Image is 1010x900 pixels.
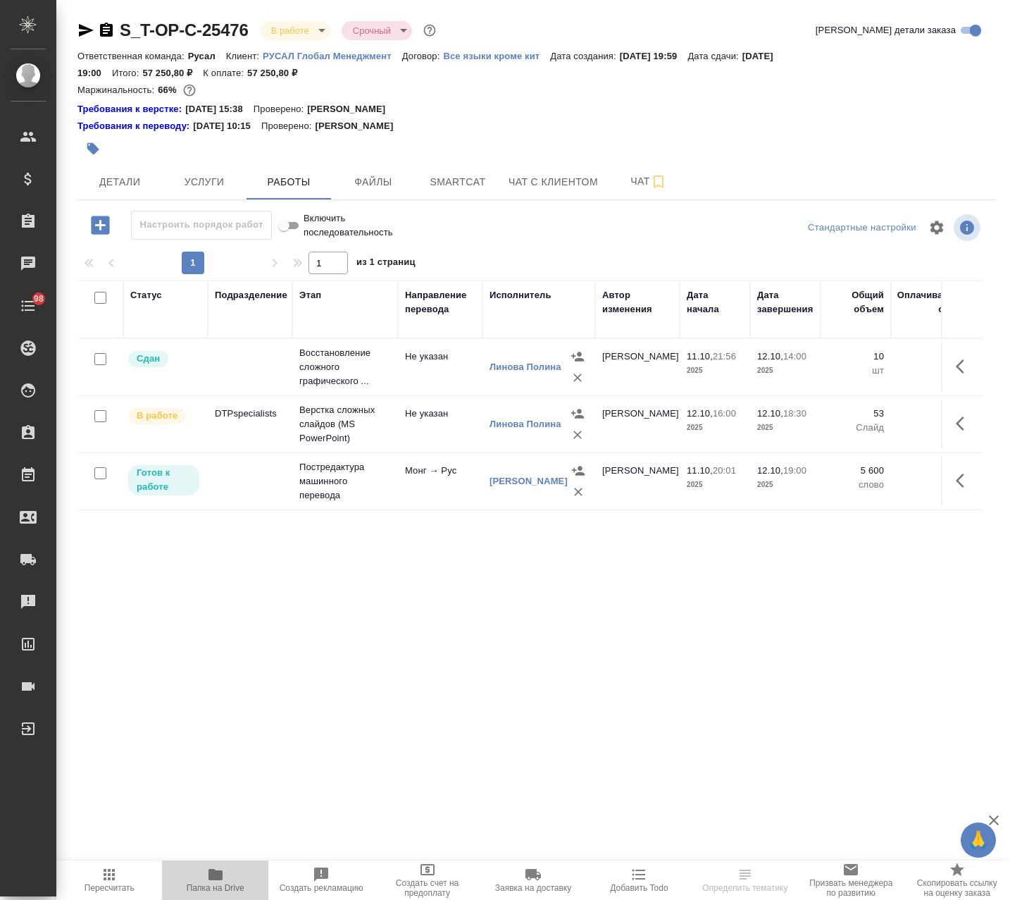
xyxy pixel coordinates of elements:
[713,465,736,476] p: 20:01
[898,364,968,378] p: шт
[947,464,981,498] button: Здесь прячутся важные кнопки
[798,861,904,900] button: Призвать менеджера по развитию
[299,403,391,445] p: Верстка сложных слайдов (MS PowerPoint)
[315,119,404,133] p: [PERSON_NAME]
[188,51,226,61] p: Русал
[255,173,323,191] span: Работы
[180,81,199,99] button: 16256.90 RUB;
[98,22,115,39] button: Скопировать ссылку
[480,861,586,900] button: Заявка на доставку
[783,408,806,419] p: 18:30
[828,464,884,478] p: 5 600
[215,288,287,302] div: Подразделение
[86,173,154,191] span: Детали
[268,861,374,900] button: Создать рекламацию
[783,465,806,476] p: 19:00
[267,25,313,37] button: В работе
[757,465,783,476] p: 12.10,
[783,351,806,362] p: 14:00
[550,51,619,61] p: Дата создания:
[828,288,884,316] div: Общий объем
[374,861,480,900] button: Создать счет на предоплату
[280,883,363,893] span: Создать рекламацию
[304,211,393,240] span: Включить последовательность
[260,21,330,40] div: В работе
[307,102,396,116] p: [PERSON_NAME]
[961,822,996,858] button: 🙏
[208,400,292,449] td: DTPspecialists
[85,883,135,893] span: Пересчитать
[687,421,743,435] p: 2025
[595,343,680,392] td: [PERSON_NAME]
[490,288,551,302] div: Исполнитель
[77,133,108,164] button: Добавить тэг
[4,288,53,323] a: 98
[602,288,673,316] div: Автор изменения
[615,173,682,190] span: Чат
[954,214,983,241] span: Посмотреть информацию
[567,424,588,445] button: Удалить
[828,364,884,378] p: шт
[828,407,884,421] p: 53
[398,457,482,506] td: Монг → Рус
[897,288,968,316] div: Оплачиваемый объем
[263,51,402,61] p: РУСАЛ Глобал Менеджмент
[299,460,391,503] p: Постредактура машинного перевода
[349,25,395,37] button: Срочный
[687,408,713,419] p: 12.10,
[77,102,185,116] div: Нажми, чтобы открыть папку с инструкцией
[127,350,201,369] div: Менеджер проверил работу исполнителя, передает ее на следующий этап
[687,351,713,362] p: 11.10,
[650,173,667,190] svg: Подписаться
[898,478,968,492] p: слово
[687,364,743,378] p: 2025
[490,476,568,486] a: [PERSON_NAME]
[402,51,444,61] p: Договор:
[828,350,884,364] p: 10
[261,119,316,133] p: Проверено:
[443,49,550,61] a: Все языки кроме кит
[226,51,263,61] p: Клиент:
[299,288,321,302] div: Этап
[120,20,249,39] a: S_T-OP-C-25476
[25,292,52,306] span: 98
[586,861,692,900] button: Добавить Todo
[567,346,588,367] button: Назначить
[904,861,1010,900] button: Скопировать ссылку на оценку заказа
[913,878,1002,898] span: Скопировать ссылку на оценку заказа
[247,68,308,78] p: 57 250,80 ₽
[687,465,713,476] p: 11.10,
[620,51,688,61] p: [DATE] 19:59
[595,400,680,449] td: [PERSON_NAME]
[424,173,492,191] span: Smartcat
[405,288,475,316] div: Направление перевода
[77,102,185,116] a: Требования к верстке:
[898,464,968,478] p: 5 600
[203,68,247,78] p: К оплате:
[142,68,203,78] p: 57 250,80 ₽
[713,351,736,362] p: 21:56
[187,883,244,893] span: Папка на Drive
[920,211,954,245] span: Настроить таблицу
[898,407,968,421] p: 53
[757,364,813,378] p: 2025
[702,883,787,893] span: Определить тематику
[77,22,94,39] button: Скопировать ссылку для ЯМессенджера
[687,478,743,492] p: 2025
[757,288,813,316] div: Дата завершения
[687,51,742,61] p: Дата сдачи:
[567,367,588,388] button: Удалить
[420,21,439,39] button: Доп статусы указывают на важность/срочность заказа
[828,421,884,435] p: Слайд
[509,173,598,191] span: Чат с клиентом
[610,883,668,893] span: Добавить Todo
[127,464,201,497] div: Исполнитель может приступить к работе
[170,173,238,191] span: Услуги
[299,346,391,388] p: Восстановление сложного графического ...
[443,51,550,61] p: Все языки кроме кит
[966,825,990,855] span: 🙏
[567,403,588,424] button: Назначить
[112,68,142,78] p: Итого:
[158,85,180,95] p: 66%
[816,23,956,37] span: [PERSON_NAME] детали заказа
